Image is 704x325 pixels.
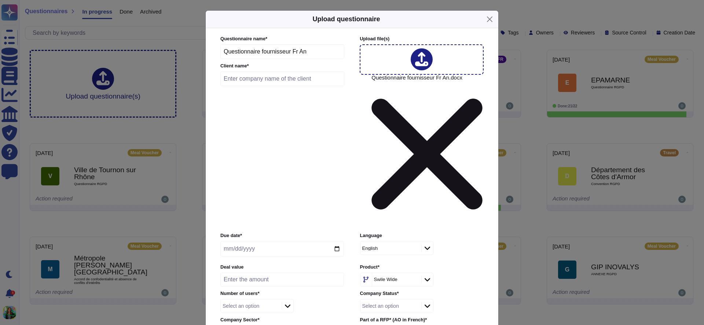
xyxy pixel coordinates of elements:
span: Questionnaire fournisseur Fr An.docx [371,75,483,228]
input: Enter the amount [220,273,344,287]
label: Part of a RFP* (AO in French) [360,318,484,322]
div: Select an option [362,303,399,309]
label: Product [360,265,484,270]
label: Questionnaire name [220,37,344,41]
button: Close [484,14,495,25]
h5: Upload questionnaire [312,14,380,24]
label: Deal value [220,265,344,270]
div: Swile Wide [374,277,397,282]
input: Due date [220,241,344,256]
span: Upload file (s) [360,36,389,41]
label: Client name [220,64,344,69]
input: Enter questionnaire name [220,44,344,59]
label: Due date [220,233,344,238]
div: Select an option [223,303,259,309]
label: Language [360,233,484,238]
label: Company Status [360,291,484,296]
input: Enter company name of the client [220,71,344,86]
label: Company Sector [220,318,344,322]
label: Number of users [220,291,344,296]
div: English [362,246,378,251]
